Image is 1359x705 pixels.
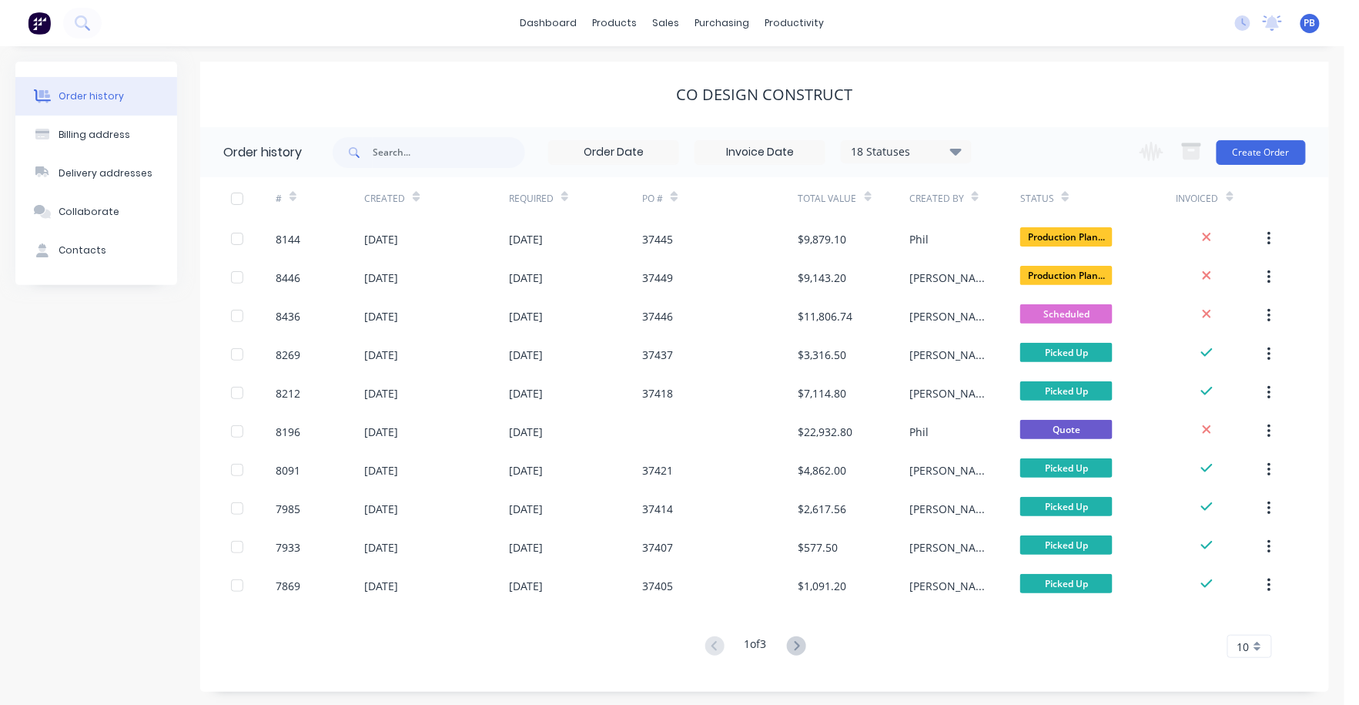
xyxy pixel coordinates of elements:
div: $9,879.10 [798,231,847,247]
div: [PERSON_NAME] [909,308,989,324]
div: [DATE] [509,462,543,478]
div: PO # [642,192,663,206]
div: $4,862.00 [798,462,847,478]
div: [DATE] [364,424,398,440]
div: 8196 [276,424,300,440]
div: [PERSON_NAME] [909,578,989,594]
div: PO # [642,177,798,220]
span: Picked Up [1020,535,1113,555]
div: $9,143.20 [798,270,847,286]
div: [DATE] [509,231,543,247]
div: 37418 [642,385,673,401]
span: Picked Up [1020,574,1113,593]
div: Phil [909,424,929,440]
div: 8144 [276,231,300,247]
div: [DATE] [509,539,543,556]
div: Created By [909,177,1020,220]
div: Contacts [59,243,106,257]
div: Created [364,177,509,220]
div: 8212 [276,385,300,401]
span: PB [1304,16,1316,30]
span: Production Plan... [1020,266,1113,285]
img: Factory [28,12,51,35]
div: [PERSON_NAME] [909,501,989,517]
div: Created [364,192,405,206]
div: [PERSON_NAME] [909,347,989,363]
div: [PERSON_NAME] [909,270,989,286]
div: 37405 [642,578,673,594]
span: Picked Up [1020,497,1113,516]
div: 8091 [276,462,300,478]
div: products [585,12,645,35]
div: [DATE] [509,501,543,517]
span: Quote [1020,420,1113,439]
div: Order history [223,143,302,162]
div: purchasing [688,12,758,35]
div: $1,091.20 [798,578,847,594]
div: [DATE] [364,501,398,517]
span: Scheduled [1020,304,1113,324]
div: [DATE] [509,270,543,286]
div: 8436 [276,308,300,324]
div: Order history [59,89,124,103]
div: [DATE] [509,578,543,594]
div: $577.50 [798,539,838,556]
div: $2,617.56 [798,501,847,517]
div: productivity [758,12,832,35]
button: Collaborate [15,193,177,231]
div: [DATE] [509,385,543,401]
div: 1 of 3 [745,636,767,658]
div: 37449 [642,270,673,286]
div: [DATE] [509,424,543,440]
div: $3,316.50 [798,347,847,363]
div: 37437 [642,347,673,363]
div: $11,806.74 [798,308,853,324]
div: 7985 [276,501,300,517]
div: Required [509,192,554,206]
span: 10 [1237,639,1250,655]
button: Delivery addresses [15,154,177,193]
div: Created By [909,192,964,206]
div: 8269 [276,347,300,363]
div: Status [1020,192,1054,206]
div: 37407 [642,539,673,556]
div: Status [1020,177,1176,220]
div: Co Design Construct [677,86,853,104]
div: [DATE] [364,347,398,363]
div: 18 Statuses [842,143,971,160]
div: $7,114.80 [798,385,847,401]
span: Picked Up [1020,381,1113,401]
div: [DATE] [364,231,398,247]
input: Invoice Date [695,141,825,164]
div: Delivery addresses [59,166,152,180]
div: [DATE] [364,270,398,286]
div: 37446 [642,308,673,324]
div: [DATE] [364,578,398,594]
div: Invoiced [1177,177,1266,220]
div: Required [509,177,642,220]
div: $22,932.80 [798,424,853,440]
div: # [276,192,282,206]
div: # [276,177,365,220]
button: Create Order [1217,140,1306,165]
div: [DATE] [364,539,398,556]
a: dashboard [513,12,585,35]
div: 37421 [642,462,673,478]
div: Billing address [59,128,130,142]
div: 37445 [642,231,673,247]
div: 37414 [642,501,673,517]
span: Picked Up [1020,458,1113,478]
div: sales [645,12,688,35]
div: Total Value [798,192,857,206]
div: [PERSON_NAME] [909,462,989,478]
input: Order Date [549,141,678,164]
span: Picked Up [1020,343,1113,362]
div: Invoiced [1177,192,1219,206]
button: Billing address [15,116,177,154]
div: [DATE] [364,462,398,478]
div: 7869 [276,578,300,594]
div: [PERSON_NAME] [909,539,989,556]
div: [DATE] [364,385,398,401]
div: Total Value [798,177,909,220]
input: Search... [373,137,525,168]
